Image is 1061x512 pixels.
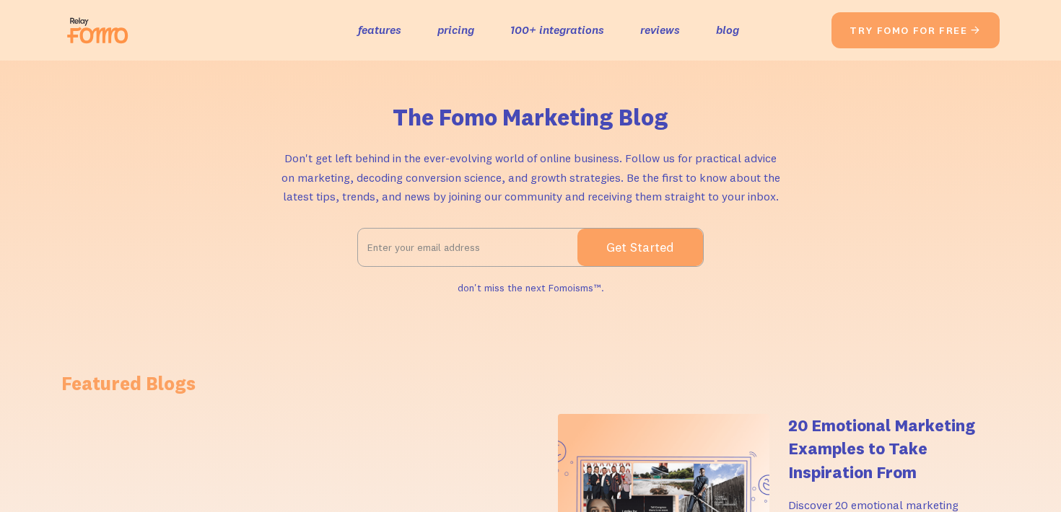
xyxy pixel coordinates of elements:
[510,19,604,40] a: 100+ integrations
[640,19,680,40] a: reviews
[970,24,982,37] span: 
[393,104,668,131] h1: The Fomo Marketing Blog
[458,278,604,299] div: don't miss the next Fomoisms™.
[278,149,783,206] p: Don't get left behind in the ever-evolving world of online business. Follow us for practical advi...
[358,19,401,40] a: features
[788,414,1000,484] h4: 20 Emotional Marketing Examples to Take Inspiration From
[61,371,1000,397] h1: Featured Blogs
[437,19,474,40] a: pricing
[358,229,577,265] input: Enter your email address
[716,19,739,40] a: blog
[577,229,703,266] input: Get Started
[831,12,1000,48] a: try fomo for free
